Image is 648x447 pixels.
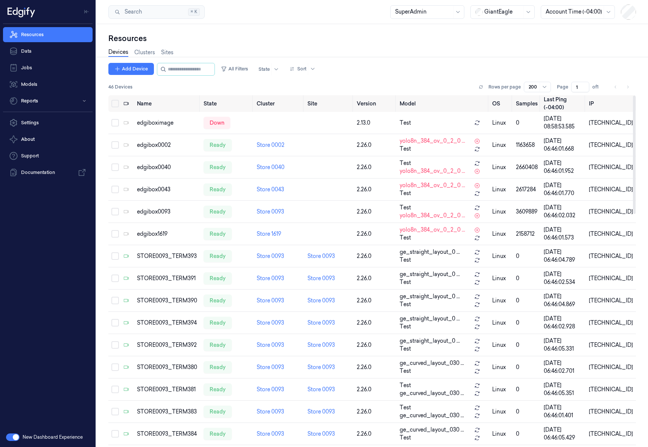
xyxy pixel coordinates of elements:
p: linux [492,119,510,127]
span: Test [400,189,411,197]
span: Test [400,367,411,375]
span: ge_curved_layout_030 ... [400,359,464,367]
a: Store 0093 [257,275,284,282]
div: 0 [516,252,538,260]
div: 0 [516,297,538,305]
span: Test [400,301,411,308]
div: STORE0093_TERM393 [137,252,198,260]
th: Model [397,95,489,112]
div: 0 [516,319,538,327]
div: 0 [516,363,538,371]
a: Store 0093 [307,430,335,437]
div: 2617284 [516,186,538,194]
a: Jobs [3,60,93,75]
div: 0 [516,275,538,282]
div: [TECHNICAL_ID] [589,141,633,149]
p: linux [492,386,510,394]
p: linux [492,141,510,149]
a: Settings [3,115,93,130]
p: linux [492,275,510,282]
div: [TECHNICAL_ID] [589,119,633,127]
p: linux [492,252,510,260]
button: About [3,132,93,147]
div: [DATE] 08:58:53.585 [544,115,583,131]
span: yolo8n_384_ov_0_2_0 ... [400,137,465,145]
th: Name [134,95,201,112]
div: 2.26.0 [357,163,394,171]
div: ready [204,206,232,218]
th: State [201,95,254,112]
span: Test [400,404,411,412]
a: Store 0093 [257,408,284,415]
div: down [204,117,230,129]
div: 2.26.0 [357,208,394,216]
th: IP [586,95,636,112]
div: edgibox1619 [137,230,198,238]
div: STORE0093_TERM391 [137,275,198,282]
th: OS [489,95,513,112]
div: [TECHNICAL_ID] [589,319,633,327]
div: 2.13.0 [357,119,394,127]
div: ready [204,339,232,351]
a: Store 0093 [307,297,335,304]
div: ready [204,228,232,240]
p: linux [492,186,510,194]
div: ready [204,406,232,418]
span: ge_straight_layout_0 ... [400,337,460,345]
div: 3609889 [516,208,538,216]
a: Resources [3,27,93,42]
div: [DATE] 06:46:01.770 [544,182,583,197]
div: [TECHNICAL_ID] [589,363,633,371]
div: 0 [516,408,538,416]
div: [DATE] 06:46:02.032 [544,204,583,220]
div: 0 [516,341,538,349]
a: Devices [108,48,128,57]
span: Test [400,159,411,167]
span: Page [557,84,568,90]
span: ge_straight_layout_0 ... [400,248,460,256]
div: [TECHNICAL_ID] [589,297,633,305]
span: Test [400,234,411,242]
button: Select row [111,208,119,215]
button: Add Device [108,63,154,75]
div: edgibox0040 [137,163,198,171]
div: 2.26.0 [357,386,394,394]
button: Select row [111,297,119,304]
span: ge_curved_layout_030 ... [400,412,464,420]
a: Store 0093 [307,386,335,393]
a: Documentation [3,165,93,180]
button: Select row [111,252,119,260]
button: Select row [111,186,119,193]
p: linux [492,163,510,171]
div: ready [204,183,232,195]
span: Test [400,204,411,212]
div: [DATE] 06:46:01.573 [544,226,583,242]
span: Test [400,145,411,153]
span: ge_straight_layout_0 ... [400,293,460,301]
button: Select row [111,319,119,326]
a: Clusters [134,49,155,56]
div: edgibox0093 [137,208,198,216]
div: edgibox0043 [137,186,198,194]
a: Store 0093 [307,275,335,282]
a: Store 0093 [307,319,335,326]
div: 0 [516,430,538,438]
div: [TECHNICAL_ID] [589,386,633,394]
div: 2.26.0 [357,408,394,416]
th: Site [304,95,354,112]
div: ready [204,317,232,329]
div: STORE0093_TERM381 [137,386,198,394]
button: Select row [111,230,119,238]
th: Samples [513,95,541,112]
div: 2.26.0 [357,363,394,371]
p: linux [492,230,510,238]
div: 2.26.0 [357,230,394,238]
span: Test [400,119,411,127]
button: Select row [111,430,119,438]
button: Select row [111,386,119,393]
span: yolo8n_384_ov_0_2_0 ... [400,212,465,220]
span: Test [400,278,411,286]
div: 1163658 [516,141,538,149]
button: Select row [111,408,119,415]
div: ready [204,383,232,395]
